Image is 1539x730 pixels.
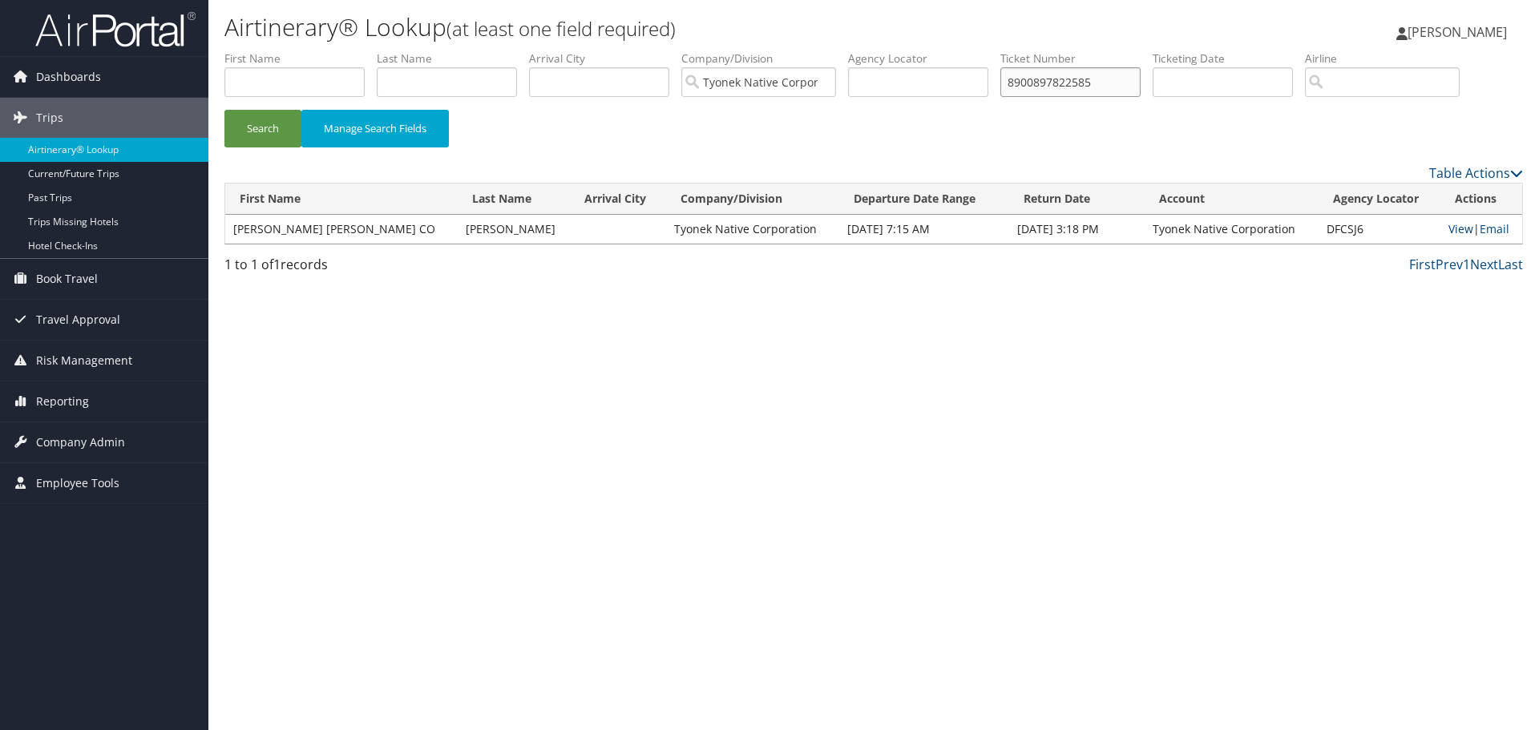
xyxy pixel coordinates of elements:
a: 1 [1463,256,1470,273]
span: Trips [36,98,63,138]
label: Ticketing Date [1153,50,1305,67]
th: Last Name: activate to sort column ascending [458,184,571,215]
span: Employee Tools [36,463,119,503]
a: Next [1470,256,1498,273]
img: airportal-logo.png [35,10,196,48]
th: Account: activate to sort column ascending [1145,184,1318,215]
span: Travel Approval [36,300,120,340]
span: Book Travel [36,259,98,299]
th: Arrival City: activate to sort column ascending [570,184,666,215]
div: 1 to 1 of records [224,255,531,282]
a: First [1409,256,1436,273]
td: [PERSON_NAME] [PERSON_NAME] CO [225,215,458,244]
td: DFCSJ6 [1319,215,1440,244]
a: Prev [1436,256,1463,273]
span: 1 [273,256,281,273]
td: [DATE] 3:18 PM [1009,215,1145,244]
th: Return Date: activate to sort column ascending [1009,184,1145,215]
label: Last Name [377,50,529,67]
span: Risk Management [36,341,132,381]
th: Actions [1440,184,1522,215]
td: [PERSON_NAME] [458,215,571,244]
small: (at least one field required) [446,15,676,42]
th: Agency Locator: activate to sort column ascending [1319,184,1440,215]
label: Company/Division [681,50,848,67]
span: Reporting [36,381,89,421]
a: Table Actions [1429,164,1523,182]
a: Email [1480,221,1509,236]
th: First Name: activate to sort column ascending [225,184,458,215]
th: Departure Date Range: activate to sort column ascending [839,184,1009,215]
span: [PERSON_NAME] [1408,23,1507,41]
h1: Airtinerary® Lookup [224,10,1090,44]
label: Airline [1305,50,1472,67]
td: Tyonek Native Corporation [666,215,839,244]
th: Company/Division [666,184,839,215]
td: | [1440,215,1522,244]
td: Tyonek Native Corporation [1145,215,1318,244]
label: First Name [224,50,377,67]
td: [DATE] 7:15 AM [839,215,1009,244]
label: Arrival City [529,50,681,67]
button: Search [224,110,301,147]
a: Last [1498,256,1523,273]
span: Dashboards [36,57,101,97]
label: Ticket Number [1000,50,1153,67]
button: Manage Search Fields [301,110,449,147]
label: Agency Locator [848,50,1000,67]
a: [PERSON_NAME] [1396,8,1523,56]
a: View [1448,221,1473,236]
span: Company Admin [36,422,125,462]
